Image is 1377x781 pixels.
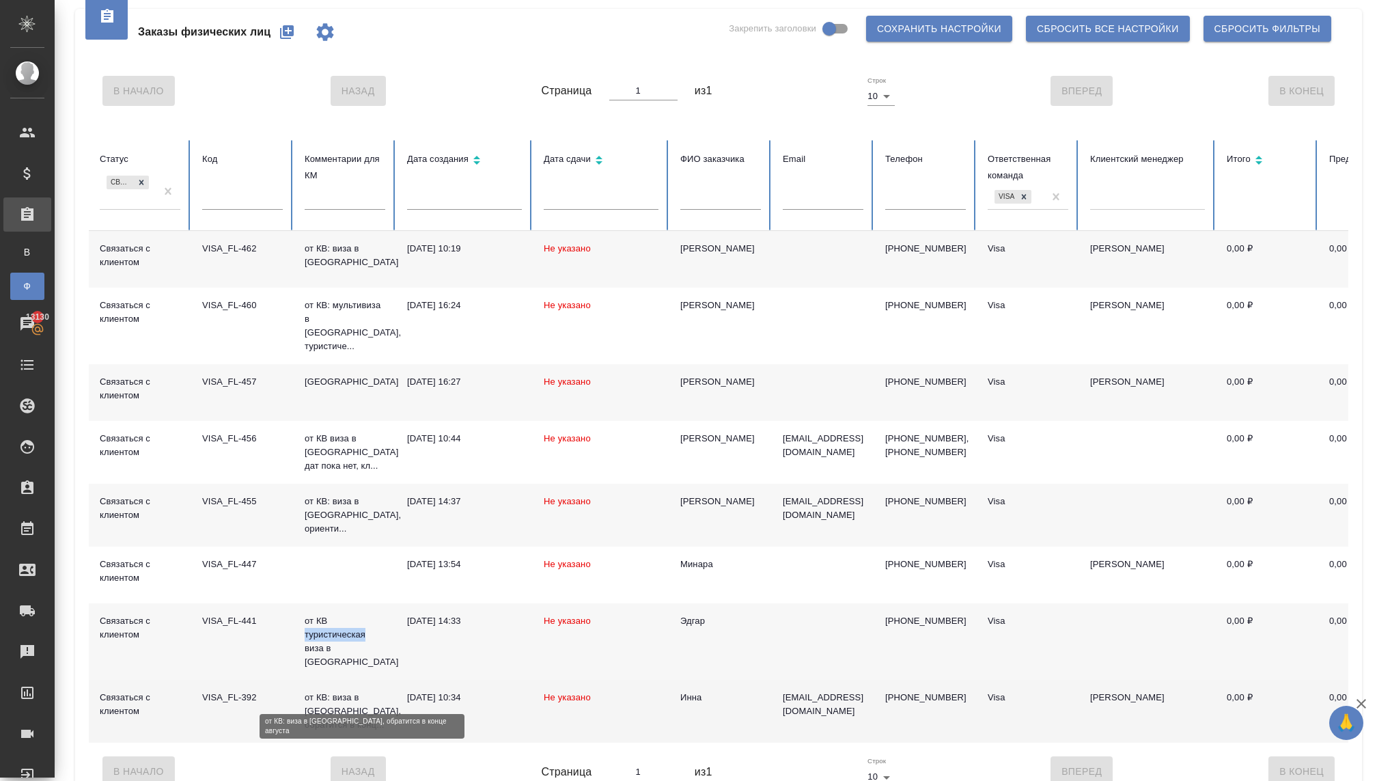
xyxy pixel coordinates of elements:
[680,151,761,167] div: ФИО заказчика
[18,310,57,324] span: 13130
[202,691,283,704] div: VISA_FL-392
[885,151,966,167] div: Телефон
[877,20,1001,38] span: Сохранить настройки
[680,299,761,312] div: [PERSON_NAME]
[100,375,180,402] div: Связаться с клиентом
[1037,20,1179,38] span: Сбросить все настройки
[305,242,385,269] p: от КВ: виза в [GEOGRAPHIC_DATA]
[1335,709,1358,737] span: 🙏
[544,433,591,443] span: Не указано
[100,614,180,642] div: Связаться с клиентом
[680,691,761,704] div: Инна
[202,242,283,256] div: VISA_FL-462
[1090,151,1205,167] div: Клиентский менеджер
[305,614,385,669] p: от КВ туристическая виза в [GEOGRAPHIC_DATA]
[407,691,522,704] div: [DATE] 10:34
[202,558,283,571] div: VISA_FL-447
[100,495,180,522] div: Связаться с клиентом
[885,691,966,704] p: [PHONE_NUMBER]
[1214,20,1320,38] span: Сбросить фильтры
[1216,364,1318,421] td: 0,00 ₽
[544,496,591,506] span: Не указано
[1216,288,1318,364] td: 0,00 ₽
[988,614,1068,628] div: Visa
[994,190,1016,204] div: Visa
[407,432,522,446] div: [DATE] 10:44
[695,764,712,780] span: из 1
[202,299,283,312] div: VISA_FL-460
[885,432,966,459] p: [PHONE_NUMBER], [PHONE_NUMBER]
[202,432,283,446] div: VISA_FL-456
[1216,484,1318,547] td: 0,00 ₽
[544,376,591,387] span: Не указано
[988,558,1068,571] div: Visa
[544,692,591,702] span: Не указано
[17,245,38,259] span: В
[305,151,385,184] div: Комментарии для КМ
[988,375,1068,389] div: Visa
[680,432,761,446] div: [PERSON_NAME]
[10,273,44,300] a: Ф
[988,495,1068,508] div: Visa
[305,432,385,473] p: от КВ виза в [GEOGRAPHIC_DATA] дат пока нет, кл...
[885,495,966,508] p: [PHONE_NUMBER]
[305,495,385,536] p: от КВ: виза в [GEOGRAPHIC_DATA], ориенти...
[305,375,385,389] p: [GEOGRAPHIC_DATA]
[680,558,761,571] div: Минара
[783,495,863,522] p: [EMAIL_ADDRESS][DOMAIN_NAME]
[542,83,592,99] span: Страница
[138,24,270,40] span: Заказы физических лиц
[867,87,895,106] div: 10
[100,299,180,326] div: Связаться с клиентом
[1204,16,1331,42] button: Сбросить фильтры
[544,151,658,171] div: Сортировка
[100,242,180,269] div: Связаться с клиентом
[1227,151,1307,171] div: Сортировка
[885,299,966,312] p: [PHONE_NUMBER]
[1079,231,1216,288] td: [PERSON_NAME]
[783,432,863,459] p: [EMAIL_ADDRESS][DOMAIN_NAME]
[783,151,863,167] div: Email
[100,151,180,167] div: Статус
[1216,231,1318,288] td: 0,00 ₽
[680,495,761,508] div: [PERSON_NAME]
[783,691,863,718] p: [EMAIL_ADDRESS][DOMAIN_NAME]
[407,558,522,571] div: [DATE] 13:54
[729,22,816,36] span: Закрепить заголовки
[202,614,283,628] div: VISA_FL-441
[1329,706,1363,740] button: 🙏
[988,432,1068,446] div: Visa
[17,279,38,293] span: Ф
[866,16,1012,42] button: Сохранить настройки
[885,242,966,256] p: [PHONE_NUMBER]
[1216,421,1318,484] td: 0,00 ₽
[10,238,44,266] a: В
[407,495,522,508] div: [DATE] 14:37
[680,375,761,389] div: [PERSON_NAME]
[1079,288,1216,364] td: [PERSON_NAME]
[1079,364,1216,421] td: [PERSON_NAME]
[695,83,712,99] span: из 1
[542,764,592,780] span: Страница
[544,616,591,626] span: Не указано
[407,299,522,312] div: [DATE] 16:24
[867,758,886,765] label: Строк
[407,375,522,389] div: [DATE] 16:27
[202,151,283,167] div: Код
[100,558,180,585] div: Связаться с клиентом
[885,375,966,389] p: [PHONE_NUMBER]
[1216,547,1318,603] td: 0,00 ₽
[867,77,886,84] label: Строк
[407,151,522,171] div: Сортировка
[1216,603,1318,680] td: 0,00 ₽
[988,242,1068,256] div: Visa
[202,375,283,389] div: VISA_FL-457
[988,151,1068,184] div: Ответственная команда
[305,691,385,732] p: от КВ: виза в [GEOGRAPHIC_DATA], обратится в конц...
[1216,680,1318,743] td: 0,00 ₽
[1026,16,1190,42] button: Сбросить все настройки
[1079,547,1216,603] td: [PERSON_NAME]
[544,300,591,310] span: Не указано
[988,691,1068,704] div: Visa
[100,691,180,718] div: Связаться с клиентом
